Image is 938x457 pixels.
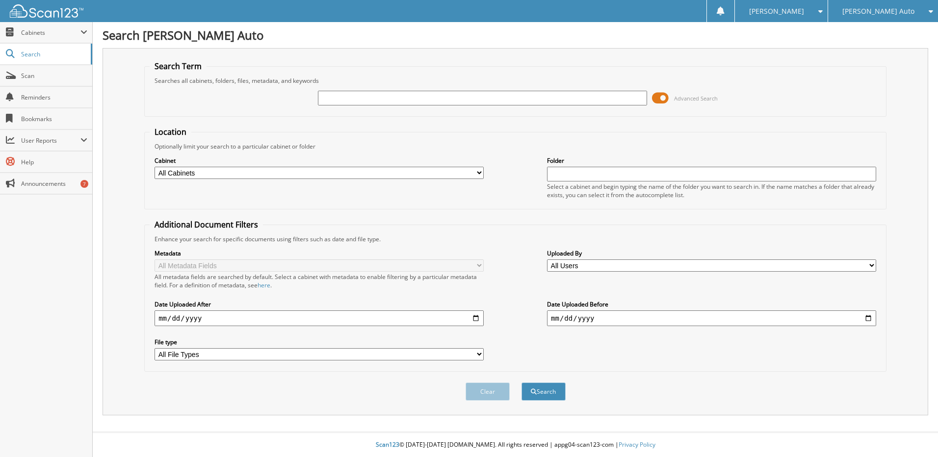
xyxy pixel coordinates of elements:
[21,50,86,58] span: Search
[155,310,484,326] input: start
[21,93,87,102] span: Reminders
[466,382,510,401] button: Clear
[150,235,881,243] div: Enhance your search for specific documents using filters such as date and file type.
[80,180,88,188] div: 7
[21,28,80,37] span: Cabinets
[547,300,876,308] label: Date Uploaded Before
[258,281,270,289] a: here
[547,156,876,165] label: Folder
[155,249,484,257] label: Metadata
[103,27,928,43] h1: Search [PERSON_NAME] Auto
[21,115,87,123] span: Bookmarks
[842,8,914,14] span: [PERSON_NAME] Auto
[155,300,484,308] label: Date Uploaded After
[547,182,876,199] div: Select a cabinet and begin typing the name of the folder you want to search in. If the name match...
[155,338,484,346] label: File type
[155,156,484,165] label: Cabinet
[150,61,207,72] legend: Search Term
[521,382,566,401] button: Search
[674,95,718,102] span: Advanced Search
[93,433,938,457] div: © [DATE]-[DATE] [DOMAIN_NAME]. All rights reserved | appg04-scan123-com |
[150,76,881,85] div: Searches all cabinets, folders, files, metadata, and keywords
[619,440,655,449] a: Privacy Policy
[10,4,83,18] img: scan123-logo-white.svg
[889,410,938,457] iframe: Chat Widget
[21,179,87,188] span: Announcements
[155,273,484,289] div: All metadata fields are searched by default. Select a cabinet with metadata to enable filtering b...
[150,142,881,151] div: Optionally limit your search to a particular cabinet or folder
[21,158,87,166] span: Help
[749,8,804,14] span: [PERSON_NAME]
[150,127,191,137] legend: Location
[547,249,876,257] label: Uploaded By
[376,440,399,449] span: Scan123
[21,72,87,80] span: Scan
[21,136,80,145] span: User Reports
[150,219,263,230] legend: Additional Document Filters
[547,310,876,326] input: end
